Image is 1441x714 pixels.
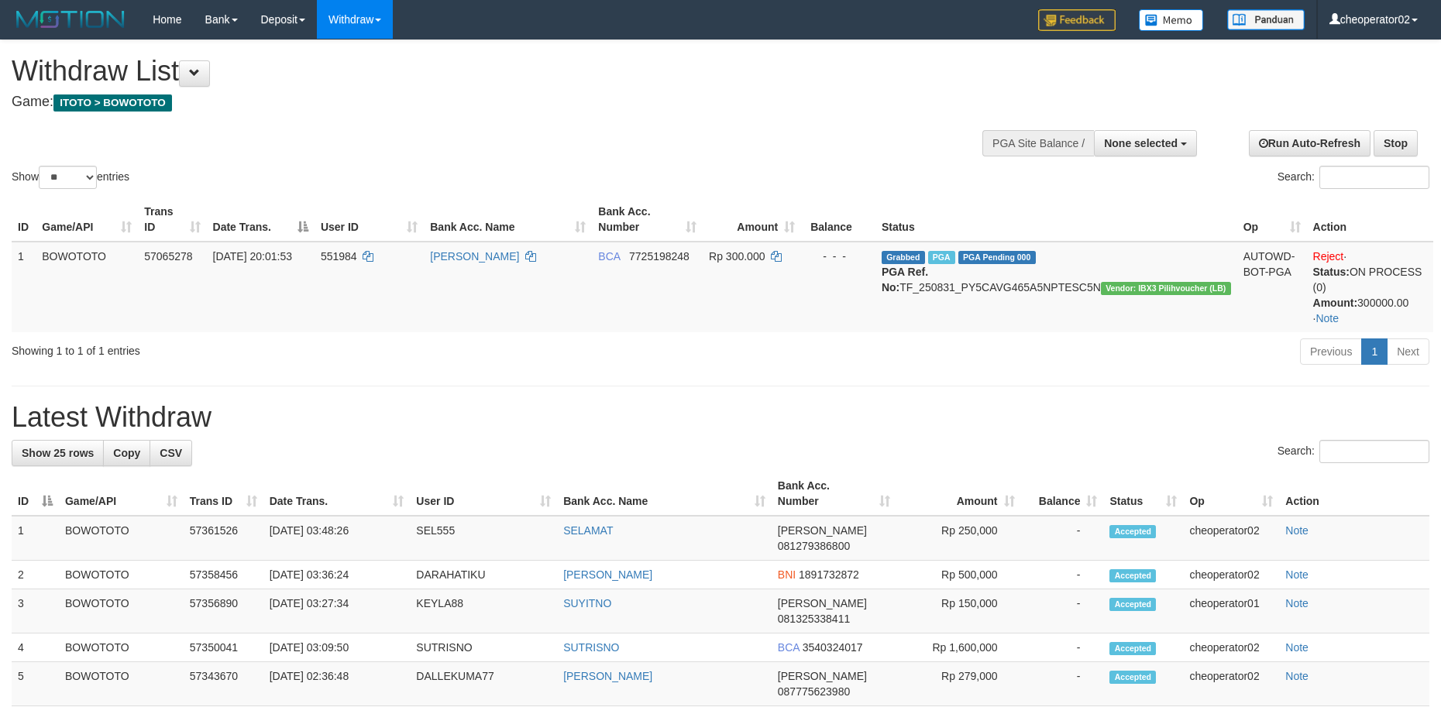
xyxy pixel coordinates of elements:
td: [DATE] 03:36:24 [263,561,411,589]
span: Show 25 rows [22,447,94,459]
td: 3 [12,589,59,633]
td: BOWOTOTO [59,589,184,633]
th: Action [1307,197,1433,242]
span: Vendor URL: https://dashboard.q2checkout.com/secure [1101,282,1231,295]
td: cheoperator01 [1183,589,1279,633]
th: Trans ID: activate to sort column ascending [184,472,263,516]
td: - [1021,662,1104,706]
span: Copy [113,447,140,459]
span: 57065278 [144,250,192,263]
h1: Withdraw List [12,56,945,87]
td: TF_250831_PY5CAVG465A5NPTESC5N [875,242,1237,332]
a: Run Auto-Refresh [1249,130,1370,156]
a: Note [1285,597,1309,609]
td: Rp 250,000 [896,516,1021,561]
button: None selected [1094,130,1197,156]
td: cheoperator02 [1183,561,1279,589]
td: · · [1307,242,1433,332]
th: Amount: activate to sort column ascending [896,472,1021,516]
td: Rp 1,600,000 [896,633,1021,662]
td: - [1021,589,1104,633]
a: Show 25 rows [12,440,104,466]
a: Copy [103,440,150,466]
span: Accepted [1109,569,1156,582]
label: Show entries [12,166,129,189]
span: Copy 7725198248 to clipboard [629,250,690,263]
span: [PERSON_NAME] [778,597,867,609]
span: Grabbed [882,251,925,264]
a: SUTRISNO [563,641,619,654]
span: CSV [160,447,182,459]
input: Search: [1319,440,1429,463]
span: Copy 1891732872 to clipboard [799,568,859,581]
td: 57361526 [184,516,263,561]
td: 1 [12,242,36,332]
div: PGA Site Balance / [982,130,1094,156]
th: ID [12,197,36,242]
div: ON PROCESS (0) 300000.00 [1313,264,1427,311]
img: MOTION_logo.png [12,8,129,31]
span: Copy 081279386800 to clipboard [778,540,850,552]
td: 57343670 [184,662,263,706]
span: [DATE] 20:01:53 [213,250,292,263]
th: Action [1279,472,1429,516]
td: BOWOTOTO [59,662,184,706]
th: Balance: activate to sort column ascending [1021,472,1104,516]
a: Note [1285,524,1309,537]
b: Amount: [1313,297,1358,309]
span: Copy 3540324017 to clipboard [803,641,863,654]
td: [DATE] 02:36:48 [263,662,411,706]
span: BNI [778,568,796,581]
td: cheoperator02 [1183,662,1279,706]
th: Bank Acc. Number: activate to sort column ascending [772,472,896,516]
span: 551984 [321,250,357,263]
td: 57358456 [184,561,263,589]
span: Accepted [1109,598,1156,611]
span: Marked by cheoperator01 [928,251,955,264]
td: 4 [12,633,59,662]
td: Rp 150,000 [896,589,1021,633]
th: Game/API: activate to sort column ascending [36,197,138,242]
a: Next [1387,338,1429,365]
td: - [1021,561,1104,589]
th: Amount: activate to sort column ascending [703,197,801,242]
th: Op: activate to sort column ascending [1183,472,1279,516]
a: SUYITNO [563,597,611,609]
td: - [1021,516,1104,561]
td: cheoperator02 [1183,633,1279,662]
h4: Game: [12,94,945,110]
td: BOWOTOTO [59,633,184,662]
td: 1 [12,516,59,561]
span: Accepted [1109,671,1156,684]
span: [PERSON_NAME] [778,670,867,682]
th: Bank Acc. Number: activate to sort column ascending [592,197,703,242]
td: 2 [12,561,59,589]
th: Balance [801,197,875,242]
th: Bank Acc. Name: activate to sort column ascending [557,472,772,516]
a: [PERSON_NAME] [430,250,519,263]
h1: Latest Withdraw [12,402,1429,433]
th: Status: activate to sort column ascending [1103,472,1183,516]
th: User ID: activate to sort column ascending [315,197,424,242]
td: 57356890 [184,589,263,633]
td: AUTOWD-BOT-PGA [1237,242,1307,332]
td: [DATE] 03:27:34 [263,589,411,633]
div: Showing 1 to 1 of 1 entries [12,337,589,359]
td: BOWOTOTO [36,242,138,332]
th: Date Trans.: activate to sort column ascending [263,472,411,516]
img: Feedback.jpg [1038,9,1116,31]
span: Copy 087775623980 to clipboard [778,685,850,698]
span: ITOTO > BOWOTOTO [53,94,172,112]
th: Op: activate to sort column ascending [1237,197,1307,242]
a: Previous [1300,338,1362,365]
a: 1 [1361,338,1388,365]
label: Search: [1278,166,1429,189]
th: Date Trans.: activate to sort column descending [207,197,315,242]
b: Status: [1313,266,1350,278]
td: - [1021,633,1104,662]
a: Reject [1313,250,1344,263]
a: Stop [1374,130,1418,156]
a: Note [1285,670,1309,682]
td: BOWOTOTO [59,561,184,589]
th: Status [875,197,1237,242]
